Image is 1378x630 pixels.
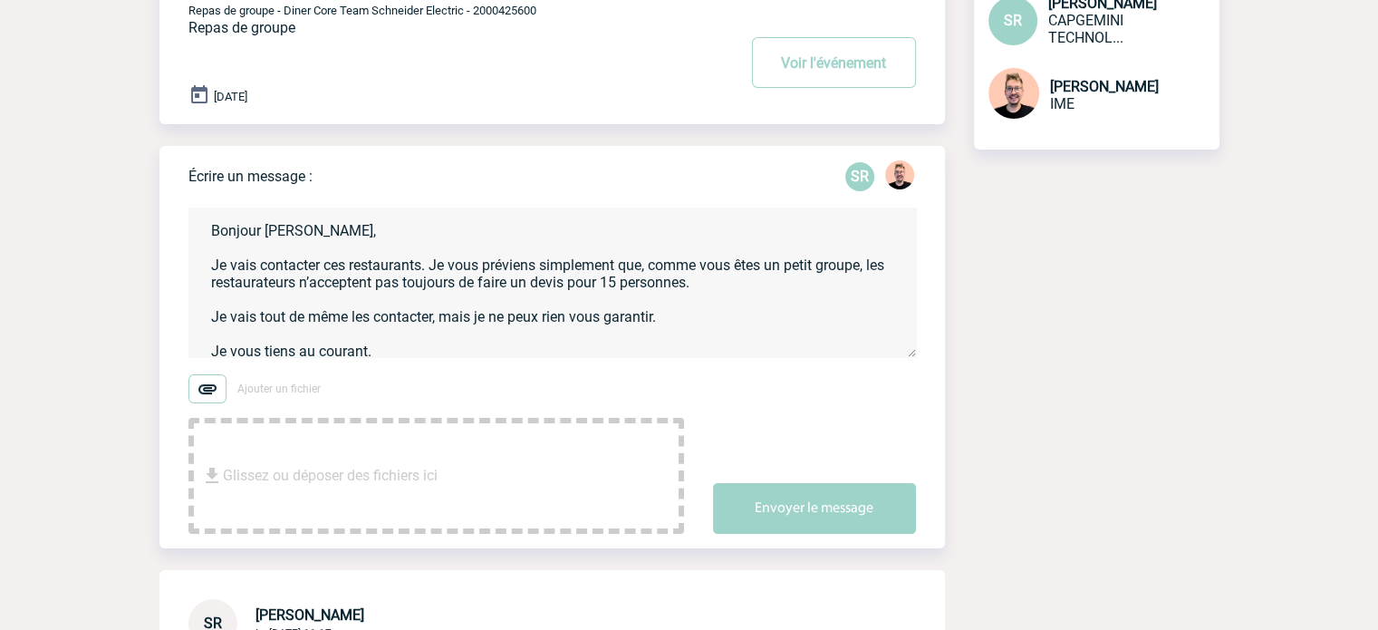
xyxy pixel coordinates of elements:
span: Repas de groupe [188,19,295,36]
span: [PERSON_NAME] [255,606,364,624]
img: 129741-1.png [988,68,1039,119]
div: Sandrine REPELLIN [845,162,874,191]
span: [PERSON_NAME] [1050,78,1159,95]
span: Repas de groupe - Diner Core Team Schneider Electric - 2000425600 [188,4,536,17]
span: SR [1004,12,1022,29]
span: Glissez ou déposer des fichiers ici [223,431,438,521]
p: SR [845,162,874,191]
span: CAPGEMINI TECHNOLOGY SERVICES [1048,12,1123,46]
span: IME [1050,95,1074,112]
p: Écrire un message : [188,168,313,185]
button: Voir l'événement [752,37,916,88]
div: Stefan MILADINOVIC [885,160,914,193]
span: Ajouter un fichier [237,383,321,395]
span: [DATE] [214,90,247,103]
img: file_download.svg [201,465,223,487]
button: Envoyer le message [713,483,916,534]
img: 129741-1.png [885,160,914,189]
